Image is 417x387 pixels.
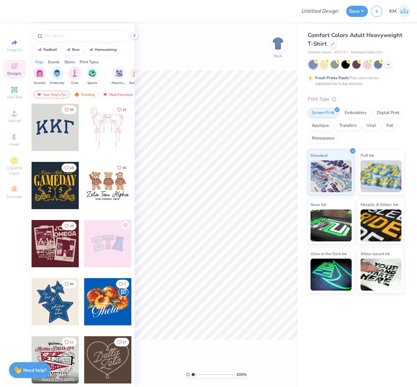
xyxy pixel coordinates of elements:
span: Upload [8,118,21,123]
img: Katrina Mae Mijares [398,5,411,18]
img: trend_line.gif [66,48,71,52]
strong: Need help? [23,367,46,373]
img: Game Day Image [133,70,140,77]
button: Like [114,338,129,346]
span: Image AI [7,47,22,52]
span: Glow in the Dark Ink [311,250,347,257]
button: bear [62,45,83,55]
img: most_fav.gif [103,92,108,97]
div: filter for Sports [86,67,99,86]
div: Vinyl [362,121,380,131]
span: # C1717 [334,50,348,55]
span: Neon Ink [311,201,326,208]
span: 18 [70,166,74,170]
div: Print Types [80,59,99,65]
span: Sports [87,81,97,86]
button: filter button [129,67,144,86]
div: Back [274,53,282,59]
img: Sports Image [89,70,96,77]
div: Transfers [335,121,361,131]
span: Parent's Weekend [112,81,126,86]
span: 40 [122,166,126,170]
span: Greek [10,142,19,147]
span: Comfort Colors Adult Heavyweight T-Shirt [308,31,402,48]
span: 7 [124,283,126,286]
button: Save [346,6,368,17]
img: trend_line.gif [37,48,42,52]
div: Print Type [308,95,404,103]
button: filter button [68,67,81,86]
img: Club Image [71,70,78,77]
img: Fraternity Image [54,70,61,77]
img: Back [272,37,284,50]
button: filter button [50,67,64,86]
span: 10 [70,224,74,228]
span: Game Day [129,81,144,86]
div: Screen Print [308,108,339,118]
div: filter for Fraternity [50,67,64,86]
span: 15 [122,108,126,111]
img: Neon Ink [311,209,352,241]
img: Puff Ink [361,160,402,192]
span: Water based Ink [361,250,390,257]
a: KM [389,5,411,18]
button: Like [114,105,129,114]
span: 100 % [236,372,246,377]
span: 11 [70,341,74,344]
span: Alpha Delta Pi, [GEOGRAPHIC_DATA][US_STATE] at [GEOGRAPHIC_DATA] [42,377,76,382]
div: Most Favorited [100,91,136,98]
img: trend_line.gif [88,48,93,52]
div: filter for Club [68,67,81,86]
div: Styles [64,59,75,65]
span: Fraternity [50,81,64,86]
button: homecoming [85,45,120,55]
span: Clipart & logos [3,165,26,176]
span: Designs [7,71,21,76]
div: homecoming [95,48,117,51]
button: Like [62,163,77,172]
div: bear [72,48,80,51]
div: filter for Game Day [129,67,144,86]
span: 17 [122,341,126,344]
button: Like [114,163,129,172]
div: football [43,48,57,51]
div: Applique [308,121,333,131]
span: Add Text [7,95,22,100]
div: filter for Sorority [33,67,46,86]
span: Standard [311,152,327,159]
div: filter for Parent's Weekend [112,67,126,86]
button: filter button [33,67,46,86]
div: Events [48,59,60,65]
span: Decorate [7,194,22,199]
button: filter button [86,67,99,86]
span: 84 [70,283,74,286]
button: Like [62,105,77,114]
div: This color can be expedited for 5 day delivery. [315,75,394,87]
div: Digital Print [373,108,404,118]
img: trending.gif [74,92,79,97]
button: Like [116,280,129,288]
span: Minimum Order: 24 + [351,50,383,55]
button: Like [62,222,77,230]
span: Club [71,81,78,86]
span: [PERSON_NAME] [42,373,68,377]
input: Try "Alpha" [44,33,126,39]
img: Sorority Image [36,70,43,77]
span: Comfort Colors [308,50,331,55]
span: KM [389,8,397,15]
strong: Fresh Prints Flash: [315,75,349,80]
span: Metallic & Glitter Ink [361,201,398,208]
span: Puff Ink [361,152,374,159]
input: Untitled Design [296,5,343,18]
img: Glow in the Dark Ink [311,259,352,291]
div: Your Org's Fav [34,91,69,98]
img: Water based Ink [361,259,402,291]
span: Sorority [34,81,46,86]
button: Like [62,280,77,288]
img: Parent's Weekend Image [115,70,123,77]
img: Standard [311,160,352,192]
button: Like [121,222,129,229]
div: Embroidery [340,108,371,118]
div: Orgs [35,59,43,65]
button: football [33,45,60,55]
